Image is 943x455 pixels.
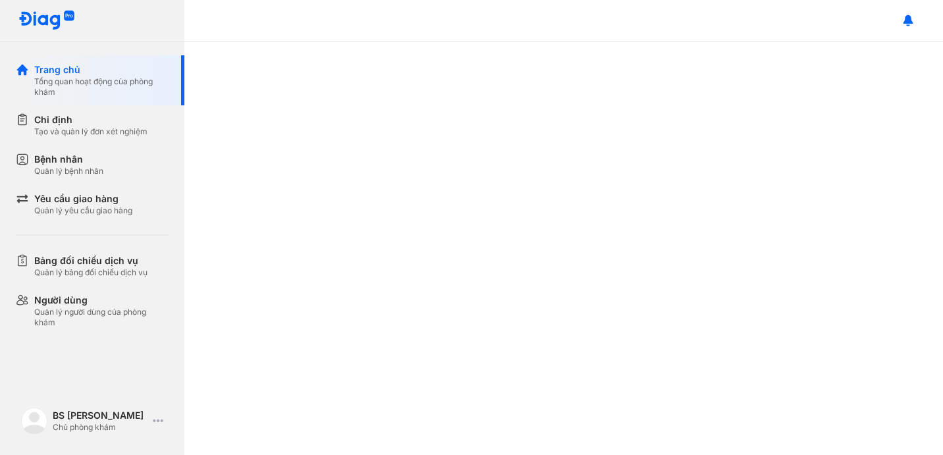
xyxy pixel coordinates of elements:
div: Tổng quan hoạt động của phòng khám [34,76,169,97]
div: Quản lý bệnh nhân [34,166,103,176]
div: Yêu cầu giao hàng [34,192,132,205]
div: Bảng đối chiếu dịch vụ [34,254,148,267]
div: Tạo và quản lý đơn xét nghiệm [34,126,148,137]
div: Chủ phòng khám [53,422,148,433]
div: BS [PERSON_NAME] [53,409,148,422]
div: Bệnh nhân [34,153,103,166]
div: Chỉ định [34,113,148,126]
div: Quản lý người dùng của phòng khám [34,307,169,328]
img: logo [18,11,75,31]
div: Quản lý bảng đối chiếu dịch vụ [34,267,148,278]
div: Quản lý yêu cầu giao hàng [34,205,132,216]
div: Người dùng [34,294,169,307]
img: logo [21,408,47,434]
div: Trang chủ [34,63,169,76]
